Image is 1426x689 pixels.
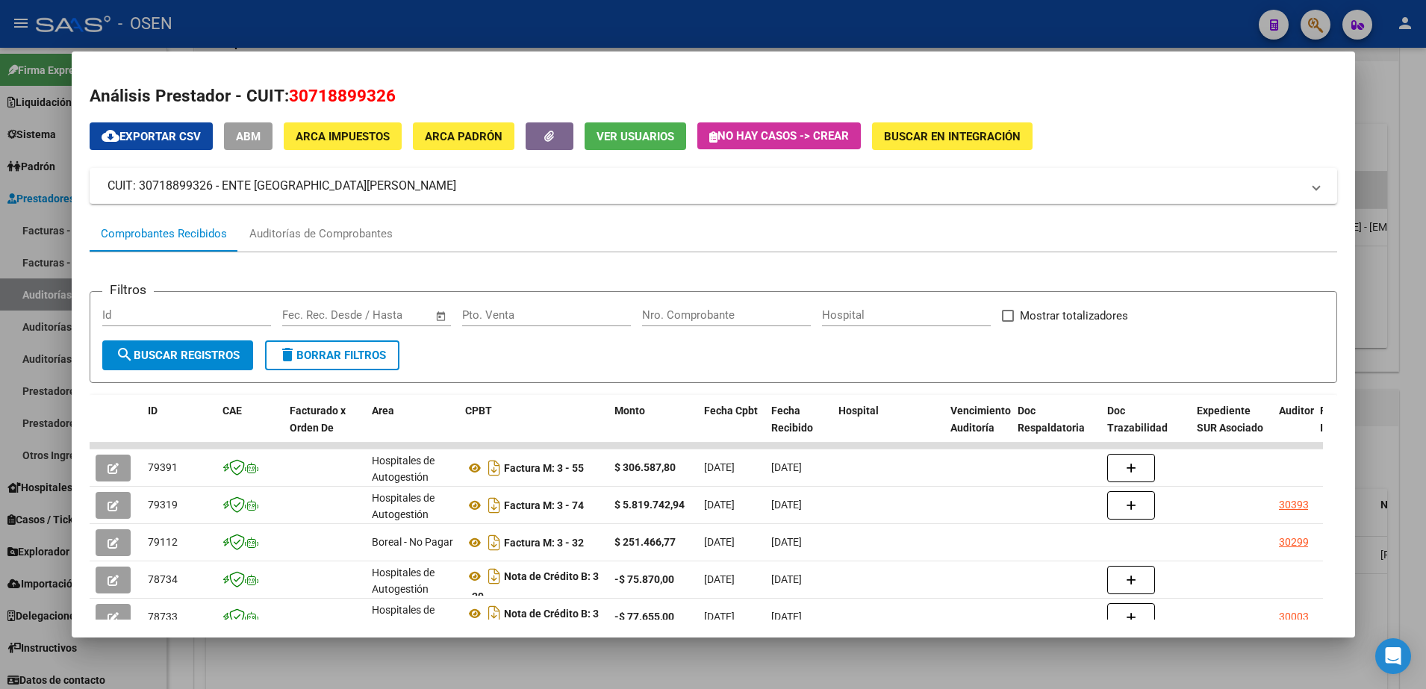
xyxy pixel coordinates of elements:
[614,611,674,623] strong: -$ 77.655,00
[709,129,849,143] span: No hay casos -> Crear
[465,570,599,602] strong: Nota de Crédito B: 3 - 39
[614,573,674,585] strong: -$ 75.870,00
[485,456,504,480] i: Descargar documento
[1101,395,1191,461] datatable-header-cell: Doc Trazabilidad
[217,395,284,461] datatable-header-cell: CAE
[704,405,758,417] span: Fecha Cpbt
[102,130,201,143] span: Exportar CSV
[148,536,178,548] span: 79112
[1279,405,1323,417] span: Auditoria
[148,611,178,623] span: 78733
[704,536,735,548] span: [DATE]
[265,340,399,370] button: Borrar Filtros
[884,130,1021,143] span: Buscar en Integración
[249,225,393,243] div: Auditorías de Comprobantes
[148,405,158,417] span: ID
[148,461,178,473] span: 79391
[1279,496,1309,514] div: 30393
[1273,395,1314,461] datatable-header-cell: Auditoria
[771,405,813,434] span: Fecha Recibido
[1314,395,1374,461] datatable-header-cell: Retencion IIBB
[148,499,178,511] span: 79319
[771,461,802,473] span: [DATE]
[771,499,802,511] span: [DATE]
[765,395,832,461] datatable-header-cell: Fecha Recibido
[224,122,273,150] button: ABM
[142,395,217,461] datatable-header-cell: ID
[278,349,386,362] span: Borrar Filtros
[832,395,944,461] datatable-header-cell: Hospital
[284,395,366,461] datatable-header-cell: Facturado x Orden De
[485,602,504,626] i: Descargar documento
[771,573,802,585] span: [DATE]
[465,608,599,640] strong: Nota de Crédito B: 3 - 38
[108,177,1301,195] mat-panel-title: CUIT: 30718899326 - ENTE [GEOGRAPHIC_DATA][PERSON_NAME]
[704,461,735,473] span: [DATE]
[950,405,1011,434] span: Vencimiento Auditoría
[372,567,435,596] span: Hospitales de Autogestión
[372,405,394,417] span: Area
[90,168,1337,204] mat-expansion-panel-header: CUIT: 30718899326 - ENTE [GEOGRAPHIC_DATA][PERSON_NAME]
[597,130,674,143] span: Ver Usuarios
[366,395,459,461] datatable-header-cell: Area
[413,122,514,150] button: ARCA Padrón
[1279,534,1309,551] div: 30299
[614,461,676,473] strong: $ 306.587,80
[282,308,331,322] input: Start date
[148,573,178,585] span: 78734
[372,492,435,521] span: Hospitales de Autogestión
[372,455,435,484] span: Hospitales de Autogestión
[296,130,390,143] span: ARCA Impuestos
[485,493,504,517] i: Descargar documento
[1012,395,1101,461] datatable-header-cell: Doc Respaldatoria
[289,86,396,105] span: 30718899326
[1107,405,1168,434] span: Doc Trazabilidad
[504,537,584,549] strong: Factura M: 3 - 32
[697,122,861,149] button: No hay casos -> Crear
[90,122,213,150] button: Exportar CSV
[425,130,502,143] span: ARCA Padrón
[432,308,449,325] button: Open calendar
[504,499,584,511] strong: Factura M: 3 - 74
[704,611,735,623] span: [DATE]
[585,122,686,150] button: Ver Usuarios
[465,405,492,417] span: CPBT
[608,395,698,461] datatable-header-cell: Monto
[698,395,765,461] datatable-header-cell: Fecha Cpbt
[1020,307,1128,325] span: Mostrar totalizadores
[459,395,608,461] datatable-header-cell: CPBT
[372,604,435,633] span: Hospitales de Autogestión
[1018,405,1085,434] span: Doc Respaldatoria
[90,84,1337,109] h2: Análisis Prestador - CUIT:
[116,349,240,362] span: Buscar Registros
[704,573,735,585] span: [DATE]
[278,346,296,364] mat-icon: delete
[1279,608,1309,626] div: 30003
[614,536,676,548] strong: $ 251.466,77
[614,405,645,417] span: Monto
[771,536,802,548] span: [DATE]
[1320,405,1369,434] span: Retencion IIBB
[284,122,402,150] button: ARCA Impuestos
[1191,395,1273,461] datatable-header-cell: Expediente SUR Asociado
[102,127,119,145] mat-icon: cloud_download
[485,564,504,588] i: Descargar documento
[116,346,134,364] mat-icon: search
[290,405,346,434] span: Facturado x Orden De
[504,462,584,474] strong: Factura M: 3 - 55
[102,340,253,370] button: Buscar Registros
[236,130,261,143] span: ABM
[101,225,227,243] div: Comprobantes Recibidos
[838,405,879,417] span: Hospital
[872,122,1033,150] button: Buscar en Integración
[1375,638,1411,674] div: Open Intercom Messenger
[704,499,735,511] span: [DATE]
[372,536,453,548] span: Boreal - No Pagar
[1197,405,1263,434] span: Expediente SUR Asociado
[771,611,802,623] span: [DATE]
[485,531,504,555] i: Descargar documento
[222,405,242,417] span: CAE
[944,395,1012,461] datatable-header-cell: Vencimiento Auditoría
[614,499,685,511] strong: $ 5.819.742,94
[102,280,154,299] h3: Filtros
